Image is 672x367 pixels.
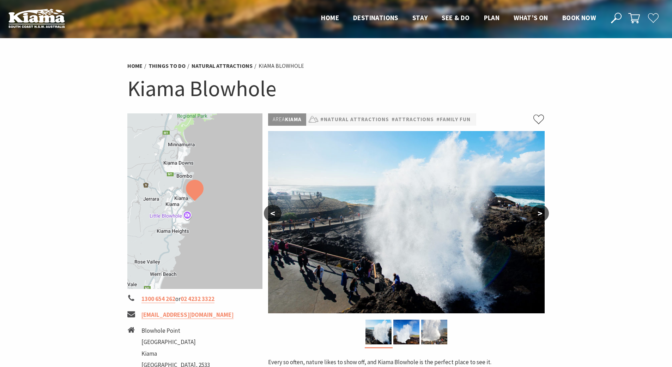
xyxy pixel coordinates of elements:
[8,8,65,28] img: Kiama Logo
[393,320,419,344] img: Kiama Blowhole
[192,62,253,70] a: Natural Attractions
[127,62,143,70] a: Home
[273,116,285,123] span: Area
[514,13,548,22] span: What’s On
[392,115,434,124] a: #Attractions
[320,115,389,124] a: #Natural Attractions
[314,12,603,24] nav: Main Menu
[562,13,596,22] span: Book now
[442,13,470,22] span: See & Do
[264,205,281,222] button: <
[421,320,447,344] img: Kiama Blowhole
[268,357,545,367] p: Every so often, nature likes to show off, and Kiama Blowhole is the perfect place to see it.
[141,311,234,319] a: [EMAIL_ADDRESS][DOMAIN_NAME]
[149,62,186,70] a: Things To Do
[127,74,545,103] h1: Kiama Blowhole
[412,13,428,22] span: Stay
[436,115,471,124] a: #Family Fun
[181,295,214,303] a: 02 4232 3322
[141,337,210,347] li: [GEOGRAPHIC_DATA]
[531,205,549,222] button: >
[141,326,210,336] li: Blowhole Point
[484,13,500,22] span: Plan
[127,294,263,304] li: or
[259,61,304,71] li: Kiama Blowhole
[365,320,392,344] img: Close up of the Kiama Blowhole
[353,13,398,22] span: Destinations
[268,113,306,126] p: Kiama
[141,295,175,303] a: 1300 654 262
[321,13,339,22] span: Home
[141,349,210,359] li: Kiama
[268,131,545,313] img: Close up of the Kiama Blowhole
